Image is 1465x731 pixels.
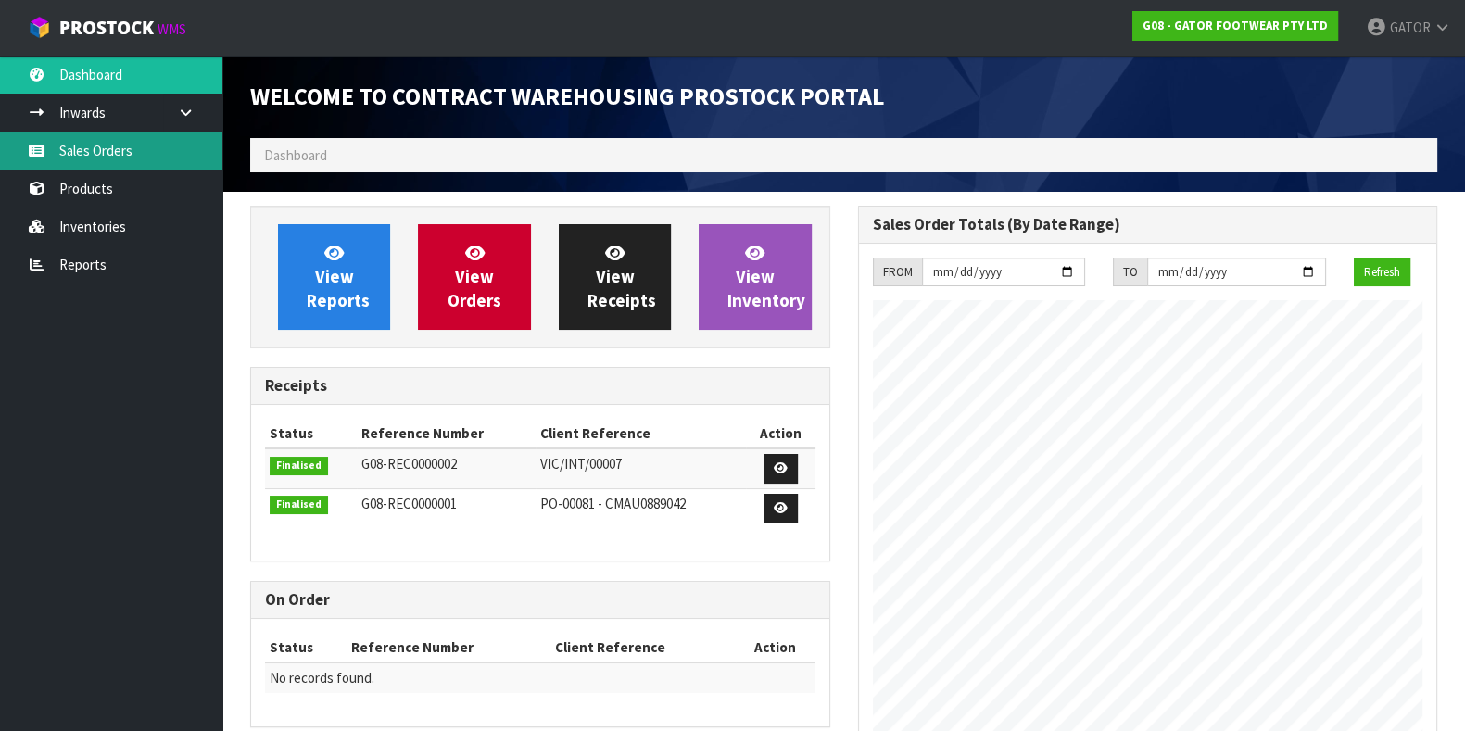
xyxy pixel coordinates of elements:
span: Finalised [270,457,328,475]
span: G08-REC0000001 [361,495,457,512]
span: View Orders [448,242,501,311]
span: View Receipts [587,242,656,311]
span: VIC/INT/00007 [540,455,622,473]
th: Client Reference [550,633,736,662]
span: G08-REC0000002 [361,455,457,473]
th: Reference Number [357,419,536,448]
div: TO [1113,258,1147,287]
span: Welcome to Contract Warehousing ProStock Portal [250,81,884,111]
span: ProStock [59,16,154,40]
th: Action [746,419,815,448]
th: Status [265,419,357,448]
th: Status [265,633,347,662]
td: No records found. [265,662,815,692]
a: ViewInventory [699,224,811,330]
h3: Receipts [265,377,815,395]
span: View Reports [307,242,370,311]
span: Dashboard [264,146,327,164]
button: Refresh [1354,258,1410,287]
h3: On Order [265,591,815,609]
div: FROM [873,258,922,287]
a: ViewReceipts [559,224,671,330]
th: Action [736,633,815,662]
a: ViewOrders [418,224,530,330]
span: View Inventory [727,242,805,311]
th: Client Reference [536,419,746,448]
th: Reference Number [347,633,550,662]
a: ViewReports [278,224,390,330]
small: WMS [158,20,186,38]
span: PO-00081 - CMAU0889042 [540,495,686,512]
h3: Sales Order Totals (By Date Range) [873,216,1423,233]
strong: G08 - GATOR FOOTWEAR PTY LTD [1143,18,1328,33]
img: cube-alt.png [28,16,51,39]
span: Finalised [270,496,328,514]
span: GATOR [1390,19,1431,36]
